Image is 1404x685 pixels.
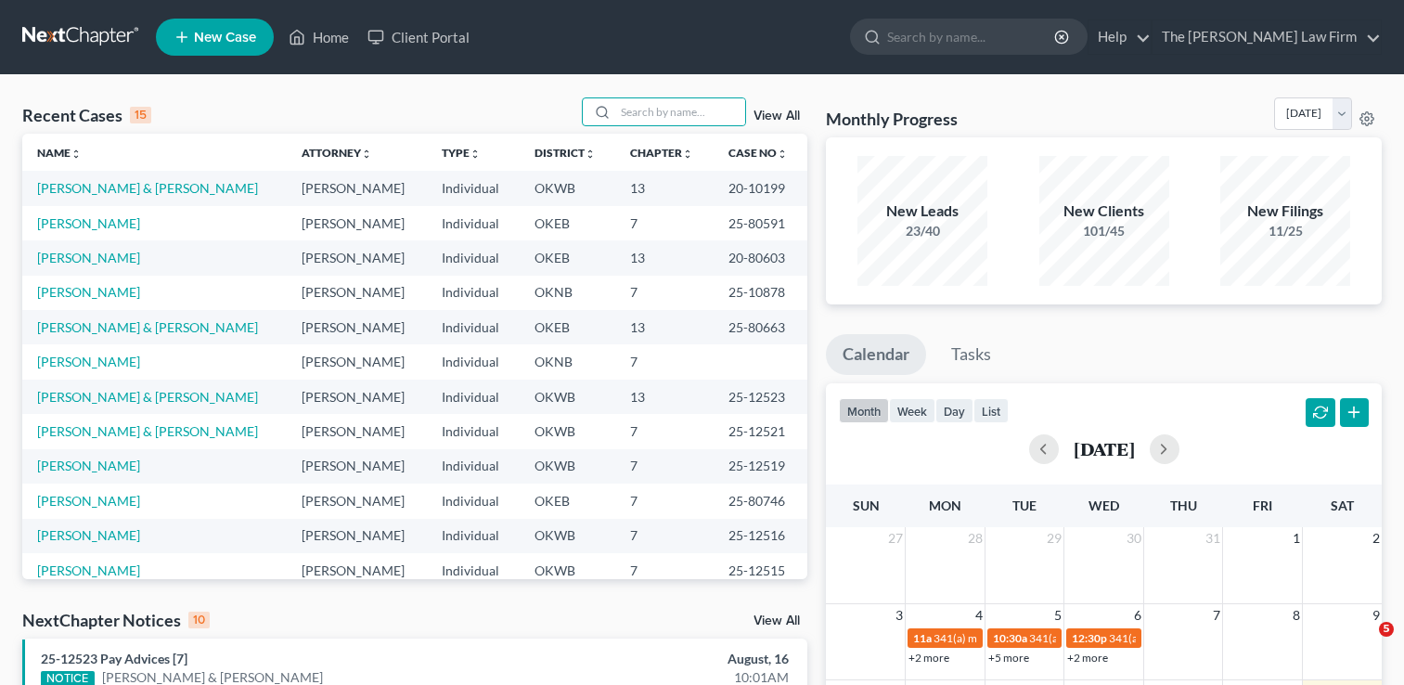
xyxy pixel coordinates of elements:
span: 7 [1211,604,1222,627]
div: NextChapter Notices [22,609,210,631]
td: [PERSON_NAME] [287,206,427,240]
td: [PERSON_NAME] [287,344,427,379]
a: +5 more [988,651,1029,665]
a: [PERSON_NAME] [37,215,140,231]
td: 13 [615,380,714,414]
td: Individual [427,449,519,484]
a: View All [754,614,800,627]
div: August, 16 [552,650,789,668]
span: 4 [973,604,985,627]
a: View All [754,110,800,123]
h3: Monthly Progress [826,108,958,130]
i: unfold_more [585,149,596,160]
a: [PERSON_NAME] & [PERSON_NAME] [37,319,258,335]
td: 13 [615,171,714,205]
td: 7 [615,344,714,379]
span: Thu [1170,498,1197,513]
span: 27 [886,527,905,549]
td: [PERSON_NAME] [287,171,427,205]
td: Individual [427,206,519,240]
span: Tue [1012,498,1037,513]
a: Typeunfold_more [442,146,481,160]
span: Mon [929,498,961,513]
a: [PERSON_NAME] [37,562,140,578]
span: 29 [1045,527,1063,549]
span: 341(a) meeting for [PERSON_NAME] & [PERSON_NAME] [1029,631,1307,645]
td: 25-10878 [714,276,807,310]
td: [PERSON_NAME] [287,240,427,275]
td: Individual [427,380,519,414]
span: Wed [1088,498,1119,513]
span: 12:30p [1072,631,1107,645]
td: OKWB [520,380,616,414]
span: Fri [1253,498,1272,513]
td: OKNB [520,344,616,379]
td: 25-12519 [714,449,807,484]
td: Individual [427,484,519,518]
a: +2 more [908,651,949,665]
td: OKWB [520,171,616,205]
div: 23/40 [857,222,987,240]
td: 7 [615,206,714,240]
a: Calendar [826,334,926,375]
td: 7 [615,449,714,484]
td: Individual [427,553,519,588]
td: 25-80746 [714,484,807,518]
span: 10:30a [993,631,1027,645]
td: 25-12523 [714,380,807,414]
a: 25-12523 Pay Advices [7] [41,651,187,666]
div: 15 [130,107,151,123]
span: New Case [194,31,256,45]
i: unfold_more [777,149,788,160]
td: OKWB [520,553,616,588]
a: [PERSON_NAME] [37,354,140,369]
td: Individual [427,276,519,310]
i: unfold_more [682,149,693,160]
td: 25-80663 [714,310,807,344]
td: Individual [427,240,519,275]
a: +2 more [1067,651,1108,665]
td: Individual [427,344,519,379]
span: 341(a) meeting for [PERSON_NAME] [934,631,1113,645]
div: 11/25 [1220,222,1350,240]
a: Client Portal [358,20,479,54]
td: [PERSON_NAME] [287,310,427,344]
td: 7 [615,484,714,518]
td: OKEB [520,310,616,344]
span: 5 [1052,604,1063,627]
td: [PERSON_NAME] [287,414,427,448]
a: [PERSON_NAME] & [PERSON_NAME] [37,389,258,405]
td: 25-12516 [714,519,807,553]
i: unfold_more [71,149,82,160]
a: Chapterunfold_more [630,146,693,160]
a: Home [279,20,358,54]
i: unfold_more [361,149,372,160]
a: Case Nounfold_more [728,146,788,160]
a: [PERSON_NAME] & [PERSON_NAME] [37,180,258,196]
td: OKWB [520,519,616,553]
td: 7 [615,414,714,448]
td: 25-12521 [714,414,807,448]
a: Nameunfold_more [37,146,82,160]
a: [PERSON_NAME] [37,458,140,473]
td: 25-80591 [714,206,807,240]
td: 7 [615,276,714,310]
a: The [PERSON_NAME] Law Firm [1153,20,1381,54]
div: New Filings [1220,200,1350,222]
button: day [935,398,973,423]
td: 13 [615,310,714,344]
td: OKEB [520,206,616,240]
a: [PERSON_NAME] [37,493,140,509]
td: 25-12515 [714,553,807,588]
span: 6 [1132,604,1143,627]
a: [PERSON_NAME] [37,250,140,265]
button: list [973,398,1009,423]
td: [PERSON_NAME] [287,449,427,484]
span: 5 [1379,622,1394,637]
td: Individual [427,310,519,344]
td: [PERSON_NAME] [287,276,427,310]
span: 1 [1291,527,1302,549]
span: 9 [1371,604,1382,627]
div: New Clients [1039,200,1169,222]
input: Search by name... [887,19,1057,54]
